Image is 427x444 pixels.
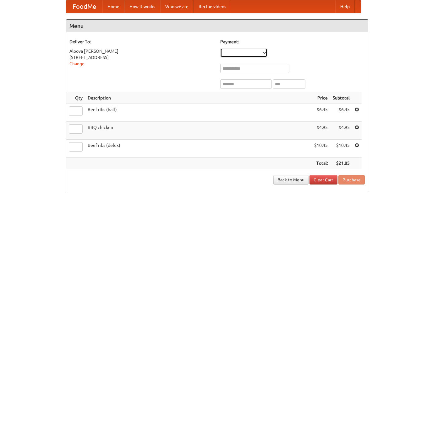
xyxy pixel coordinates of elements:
th: Qty [66,92,85,104]
td: Beef ribs (delux) [85,140,312,158]
td: $4.95 [330,122,352,140]
a: Home [102,0,124,13]
td: $6.45 [312,104,330,122]
td: $10.45 [312,140,330,158]
a: Who we are [160,0,194,13]
a: How it works [124,0,160,13]
td: Beef ribs (half) [85,104,312,122]
a: Help [335,0,355,13]
td: $6.45 [330,104,352,122]
div: Aloova [PERSON_NAME] [69,48,214,54]
a: Back to Menu [273,175,309,185]
th: $21.85 [330,158,352,169]
h5: Deliver To: [69,39,214,45]
h4: Menu [66,20,368,32]
a: Clear Cart [309,175,337,185]
td: $10.45 [330,140,352,158]
th: Subtotal [330,92,352,104]
button: Purchase [338,175,365,185]
td: $4.95 [312,122,330,140]
a: Recipe videos [194,0,231,13]
a: FoodMe [66,0,102,13]
th: Description [85,92,312,104]
h5: Payment: [220,39,365,45]
div: [STREET_ADDRESS] [69,54,214,61]
th: Price [312,92,330,104]
td: BBQ chicken [85,122,312,140]
a: Change [69,61,85,66]
th: Total: [312,158,330,169]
